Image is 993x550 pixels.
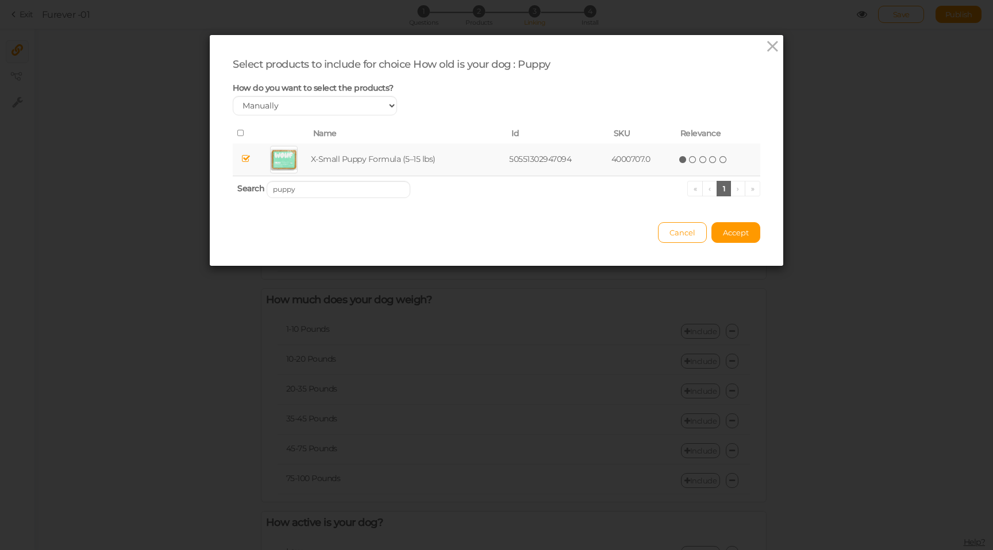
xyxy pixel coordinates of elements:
[233,144,760,176] tr: X‑Small Puppy Formula (5–15 lbs) 50551302947094 4000707.0
[709,156,717,164] i: four
[689,156,697,164] i: two
[609,144,676,176] td: 4000707.0
[237,183,264,193] span: Search
[719,156,728,164] i: five
[309,144,507,176] td: X‑Small Puppy Formula (5–15 lbs)
[717,181,732,196] a: 1
[679,156,687,164] i: one
[723,228,749,237] span: Accept
[658,222,707,243] button: Cancel
[609,124,676,144] th: SKU
[699,156,707,164] i: three
[511,128,519,138] span: Id
[669,228,695,237] span: Cancel
[676,124,760,144] th: Relevance
[233,83,394,93] span: How do you want to select the products?
[313,128,337,138] span: Name
[507,144,609,176] td: 50551302947094
[711,222,760,243] button: Accept
[233,58,760,71] div: Select products to include for choice How old is your dog : Puppy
